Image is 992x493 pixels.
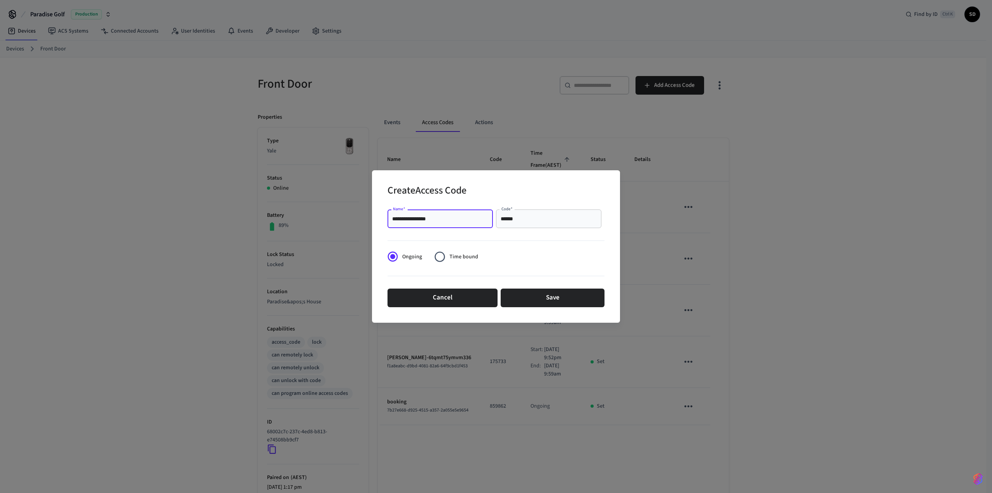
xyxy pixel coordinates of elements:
label: Name [393,206,405,212]
span: Ongoing [402,253,422,261]
span: Time bound [449,253,478,261]
h2: Create Access Code [387,180,467,203]
button: Cancel [387,289,498,307]
img: SeamLogoGradient.69752ec5.svg [973,473,983,485]
button: Save [501,289,604,307]
label: Code [501,206,513,212]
